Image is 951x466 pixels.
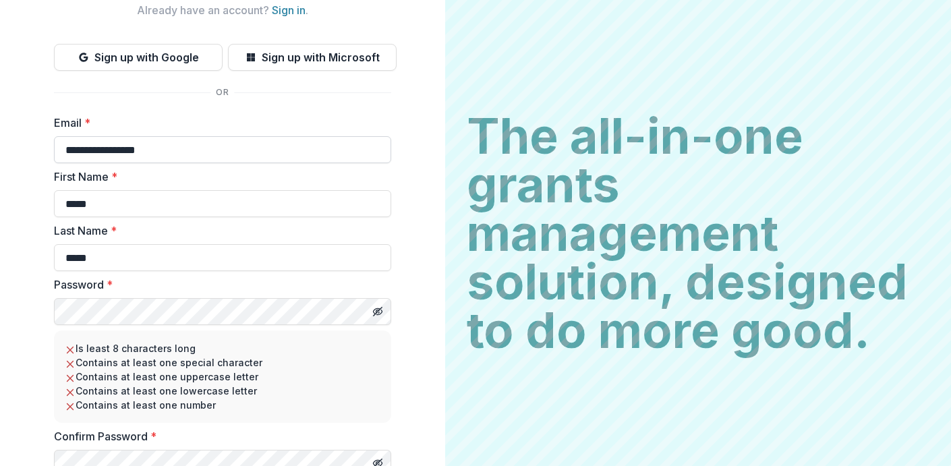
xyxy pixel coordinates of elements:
[54,44,223,71] button: Sign up with Google
[65,398,380,412] li: Contains at least one number
[54,276,383,293] label: Password
[54,115,383,131] label: Email
[65,384,380,398] li: Contains at least one lowercase letter
[367,301,388,322] button: Toggle password visibility
[54,223,383,239] label: Last Name
[65,341,380,355] li: Is least 8 characters long
[228,44,397,71] button: Sign up with Microsoft
[54,169,383,185] label: First Name
[54,428,383,444] label: Confirm Password
[65,370,380,384] li: Contains at least one uppercase letter
[272,3,306,17] a: Sign in
[65,355,380,370] li: Contains at least one special character
[54,4,391,17] h2: Already have an account? .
